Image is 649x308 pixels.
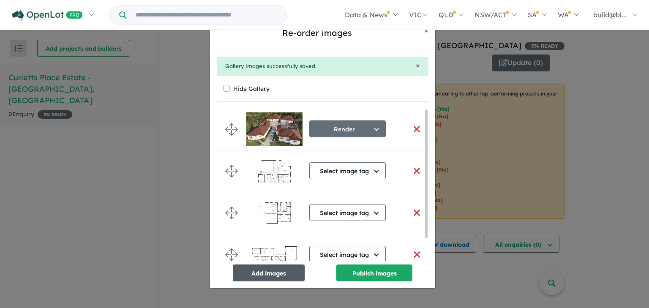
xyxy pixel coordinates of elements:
[225,62,420,71] div: Gallery images successfully saved.
[309,204,386,221] button: Select image tag
[225,123,238,136] img: drag.svg
[225,248,238,261] img: drag.svg
[424,25,428,35] span: ×
[246,238,303,272] img: Curletts%20Place%20Estate%20-%20Lara___1759716386.jpg
[416,62,420,69] button: Close
[246,154,303,188] img: Curletts%20Place%20Estate%20-%20Lara___1759716364.jpg
[246,112,303,146] img: Curletts%20Place%20Estate%20-%20Lara___1759375813.jpg
[225,165,238,177] img: drag.svg
[309,246,386,263] button: Select image tag
[593,11,627,19] span: build@bl...
[336,264,412,281] button: Publish images
[225,207,238,219] img: drag.svg
[128,6,285,24] input: Try estate name, suburb, builder or developer
[233,83,270,95] label: Hide Gallery
[233,264,305,281] button: Add images
[246,196,303,230] img: Curletts%20Place%20Estate%20-%20Lara___1759716375.jpg
[309,120,386,137] button: Render
[309,162,386,179] button: Select image tag
[12,10,83,21] img: Openlot PRO Logo White
[416,60,420,70] span: ×
[217,27,417,39] h5: Re-order images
